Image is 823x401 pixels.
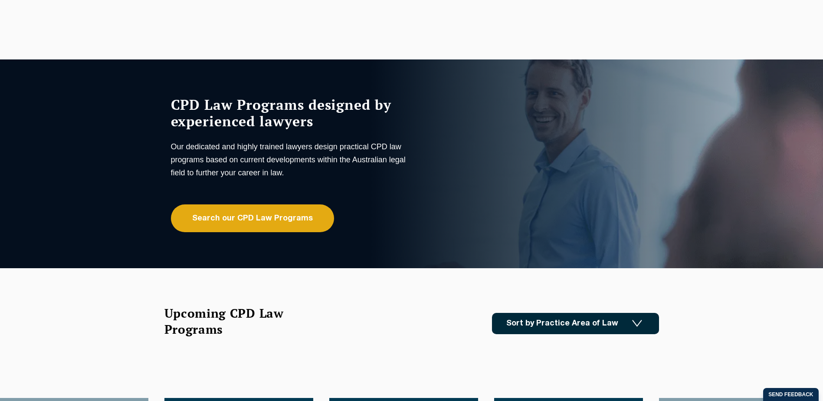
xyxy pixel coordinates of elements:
img: Icon [632,320,642,327]
h2: Upcoming CPD Law Programs [164,305,305,337]
h1: CPD Law Programs designed by experienced lawyers [171,96,410,129]
p: Our dedicated and highly trained lawyers design practical CPD law programs based on current devel... [171,140,410,179]
a: Search our CPD Law Programs [171,204,334,232]
a: Sort by Practice Area of Law [492,313,659,334]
